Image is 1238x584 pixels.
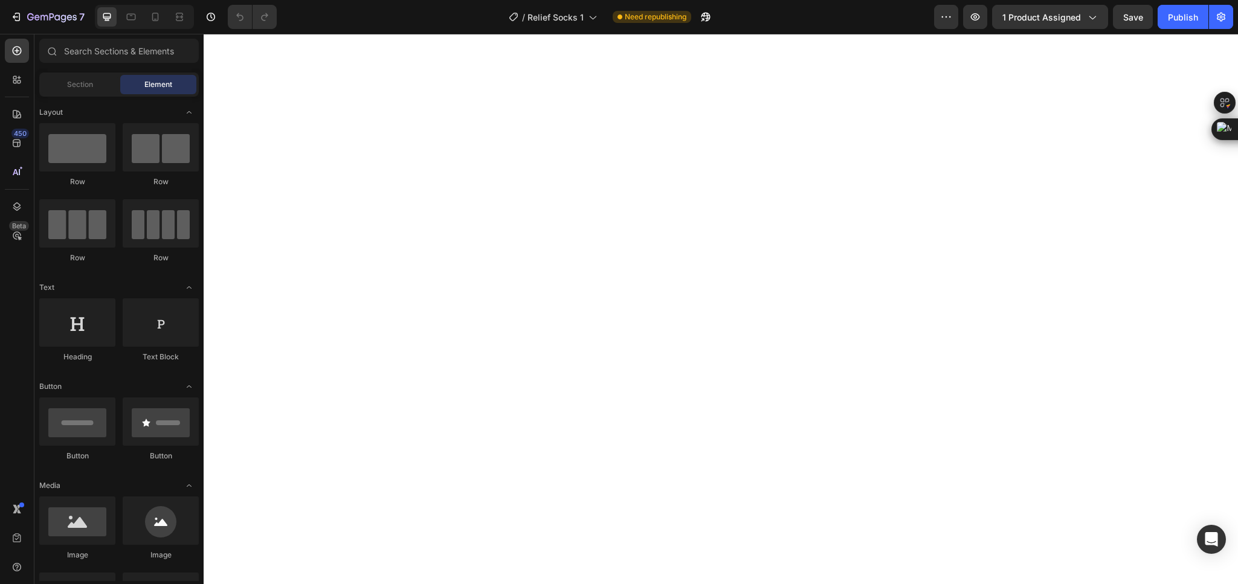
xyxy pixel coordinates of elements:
[144,79,172,90] span: Element
[1158,5,1208,29] button: Publish
[204,34,1238,584] iframe: Design area
[1123,12,1143,22] span: Save
[527,11,584,24] span: Relief Socks 1
[179,103,199,122] span: Toggle open
[39,282,54,293] span: Text
[179,278,199,297] span: Toggle open
[123,252,199,263] div: Row
[39,39,199,63] input: Search Sections & Elements
[39,451,115,461] div: Button
[123,176,199,187] div: Row
[39,176,115,187] div: Row
[1113,5,1153,29] button: Save
[39,550,115,560] div: Image
[9,221,29,231] div: Beta
[39,351,115,362] div: Heading
[39,107,63,118] span: Layout
[5,5,90,29] button: 7
[625,11,686,22] span: Need republishing
[522,11,525,24] span: /
[179,377,199,396] span: Toggle open
[228,5,277,29] div: Undo/Redo
[179,476,199,495] span: Toggle open
[992,5,1108,29] button: 1 product assigned
[39,252,115,263] div: Row
[39,381,62,392] span: Button
[1197,525,1226,554] div: Open Intercom Messenger
[123,550,199,560] div: Image
[123,351,199,362] div: Text Block
[67,79,93,90] span: Section
[1002,11,1081,24] span: 1 product assigned
[79,10,85,24] p: 7
[1168,11,1198,24] div: Publish
[123,451,199,461] div: Button
[11,129,29,138] div: 450
[39,480,60,491] span: Media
